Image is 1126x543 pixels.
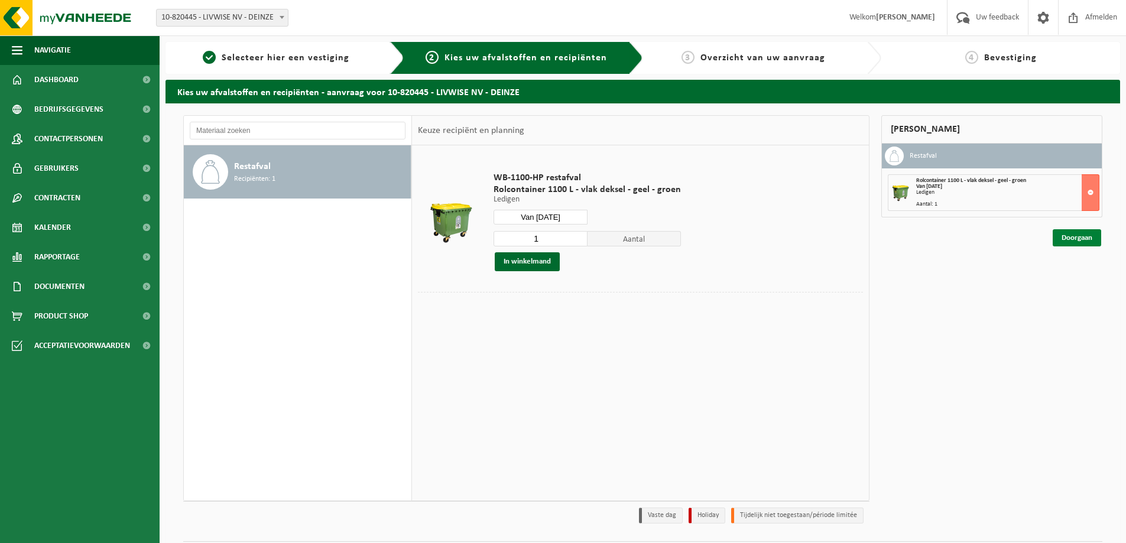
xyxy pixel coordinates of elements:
[916,183,942,190] strong: Van [DATE]
[156,9,288,27] span: 10-820445 - LIVWISE NV - DEINZE
[412,116,530,145] div: Keuze recipiënt en planning
[494,184,681,196] span: Rolcontainer 1100 L - vlak deksel - geel - groen
[700,53,825,63] span: Overzicht van uw aanvraag
[916,190,1099,196] div: Ledigen
[234,160,271,174] span: Restafval
[910,147,937,165] h3: Restafval
[731,508,864,524] li: Tijdelijk niet toegestaan/période limitée
[184,145,411,199] button: Restafval Recipiënten: 1
[426,51,439,64] span: 2
[916,201,1099,207] div: Aantal: 1
[495,252,560,271] button: In winkelmand
[444,53,607,63] span: Kies uw afvalstoffen en recipiënten
[190,122,405,139] input: Materiaal zoeken
[34,242,80,272] span: Rapportage
[494,172,681,184] span: WB-1100-HP restafval
[689,508,725,524] li: Holiday
[588,231,682,246] span: Aantal
[34,331,130,360] span: Acceptatievoorwaarden
[984,53,1037,63] span: Bevestiging
[34,272,85,301] span: Documenten
[171,51,381,65] a: 1Selecteer hier een vestiging
[494,210,588,225] input: Selecteer datum
[34,95,103,124] span: Bedrijfsgegevens
[34,183,80,213] span: Contracten
[881,115,1102,144] div: [PERSON_NAME]
[916,177,1026,184] span: Rolcontainer 1100 L - vlak deksel - geel - groen
[682,51,695,64] span: 3
[166,80,1120,103] h2: Kies uw afvalstoffen en recipiënten - aanvraag voor 10-820445 - LIVWISE NV - DEINZE
[157,9,288,26] span: 10-820445 - LIVWISE NV - DEINZE
[639,508,683,524] li: Vaste dag
[1053,229,1101,246] a: Doorgaan
[34,35,71,65] span: Navigatie
[222,53,349,63] span: Selecteer hier een vestiging
[34,154,79,183] span: Gebruikers
[34,65,79,95] span: Dashboard
[965,51,978,64] span: 4
[34,213,71,242] span: Kalender
[203,51,216,64] span: 1
[34,301,88,331] span: Product Shop
[876,13,935,22] strong: [PERSON_NAME]
[494,196,681,204] p: Ledigen
[34,124,103,154] span: Contactpersonen
[234,174,275,185] span: Recipiënten: 1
